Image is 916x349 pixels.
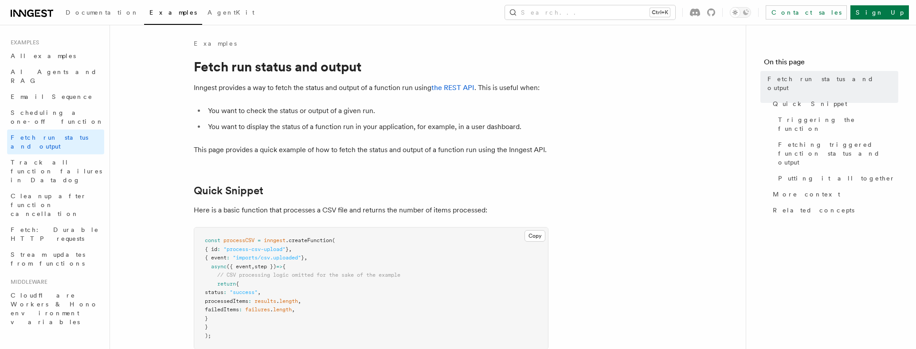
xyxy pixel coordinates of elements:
a: Quick Snippet [194,184,263,197]
h1: Fetch run status and output [194,59,548,75]
span: ({ event [227,263,251,270]
a: Triggering the function [775,112,898,137]
p: Inngest provides a way to fetch the status and output of a function run using . This is useful when: [194,82,548,94]
span: Cloudflare Workers & Hono environment variables [11,292,98,325]
span: } [205,315,208,322]
span: Fetch run status and output [11,134,88,150]
a: Putting it all together [775,170,898,186]
a: Cleanup after function cancellation [7,188,104,222]
button: Toggle dark mode [730,7,751,18]
span: // CSV processing logic omitted for the sake of the example [217,272,400,278]
span: Examples [149,9,197,16]
span: , [298,298,301,304]
span: Fetch run status and output [767,75,898,92]
span: inngest [264,237,286,243]
span: results [254,298,276,304]
span: const [205,237,220,243]
a: Fetching triggered function status and output [775,137,898,170]
a: All examples [7,48,104,64]
span: Stream updates from functions [11,251,85,267]
a: Examples [194,39,237,48]
span: { event [205,255,227,261]
span: , [292,306,295,313]
span: . [270,306,273,313]
span: , [258,289,261,295]
a: Fetch run status and output [764,71,898,96]
span: = [258,237,261,243]
span: { [236,281,239,287]
a: Track all function failures in Datadog [7,154,104,188]
span: AI Agents and RAG [11,68,97,84]
span: length [273,306,292,313]
span: { id [205,246,217,252]
span: , [289,246,292,252]
a: Examples [144,3,202,25]
span: processCSV [223,237,254,243]
span: => [276,263,282,270]
span: : [223,289,227,295]
span: , [304,255,307,261]
span: : [227,255,230,261]
span: Middleware [7,278,47,286]
kbd: Ctrl+K [650,8,670,17]
span: Scheduling a one-off function [11,109,104,125]
button: Search...Ctrl+K [505,5,675,20]
span: processedItems [205,298,248,304]
a: the REST API [431,83,474,92]
a: Cloudflare Workers & Hono environment variables [7,287,104,330]
span: : [248,298,251,304]
span: Quick Snippet [773,99,847,108]
span: "success" [230,289,258,295]
a: Stream updates from functions [7,247,104,271]
span: : [217,246,220,252]
span: } [286,246,289,252]
p: This page provides a quick example of how to fetch the status and output of a function run using ... [194,144,548,156]
span: "process-csv-upload" [223,246,286,252]
a: Sign Up [850,5,909,20]
span: ( [332,237,335,243]
span: AgentKit [207,9,254,16]
span: Track all function failures in Datadog [11,159,102,184]
span: status [205,289,223,295]
span: } [205,324,208,330]
a: Documentation [60,3,144,24]
span: Examples [7,39,39,46]
span: Cleanup after function cancellation [11,192,86,217]
a: Quick Snippet [769,96,898,112]
span: "imports/csv.uploaded" [233,255,301,261]
li: You want to check the status or output of a given run. [205,105,548,117]
span: Email Sequence [11,93,93,100]
span: failures [245,306,270,313]
a: Email Sequence [7,89,104,105]
span: More context [773,190,840,199]
a: Scheduling a one-off function [7,105,104,129]
span: ); [205,333,211,339]
span: Related concepts [773,206,854,215]
span: failedItems [205,306,239,313]
a: More context [769,186,898,202]
a: Contact sales [766,5,847,20]
span: async [211,263,227,270]
span: : [239,306,242,313]
span: . [276,298,279,304]
span: All examples [11,52,76,59]
span: Fetch: Durable HTTP requests [11,226,99,242]
a: Fetch: Durable HTTP requests [7,222,104,247]
span: Fetching triggered function status and output [778,140,898,167]
span: { [282,263,286,270]
a: AI Agents and RAG [7,64,104,89]
span: Documentation [66,9,139,16]
span: length [279,298,298,304]
a: Related concepts [769,202,898,218]
span: } [301,255,304,261]
span: step }) [254,263,276,270]
button: Copy [525,230,545,242]
p: Here is a basic function that processes a CSV file and returns the number of items processed: [194,204,548,216]
span: .createFunction [286,237,332,243]
span: Putting it all together [778,174,895,183]
h4: On this page [764,57,898,71]
span: Triggering the function [778,115,898,133]
span: , [251,263,254,270]
span: return [217,281,236,287]
li: You want to display the status of a function run in your application, for example, in a user dash... [205,121,548,133]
